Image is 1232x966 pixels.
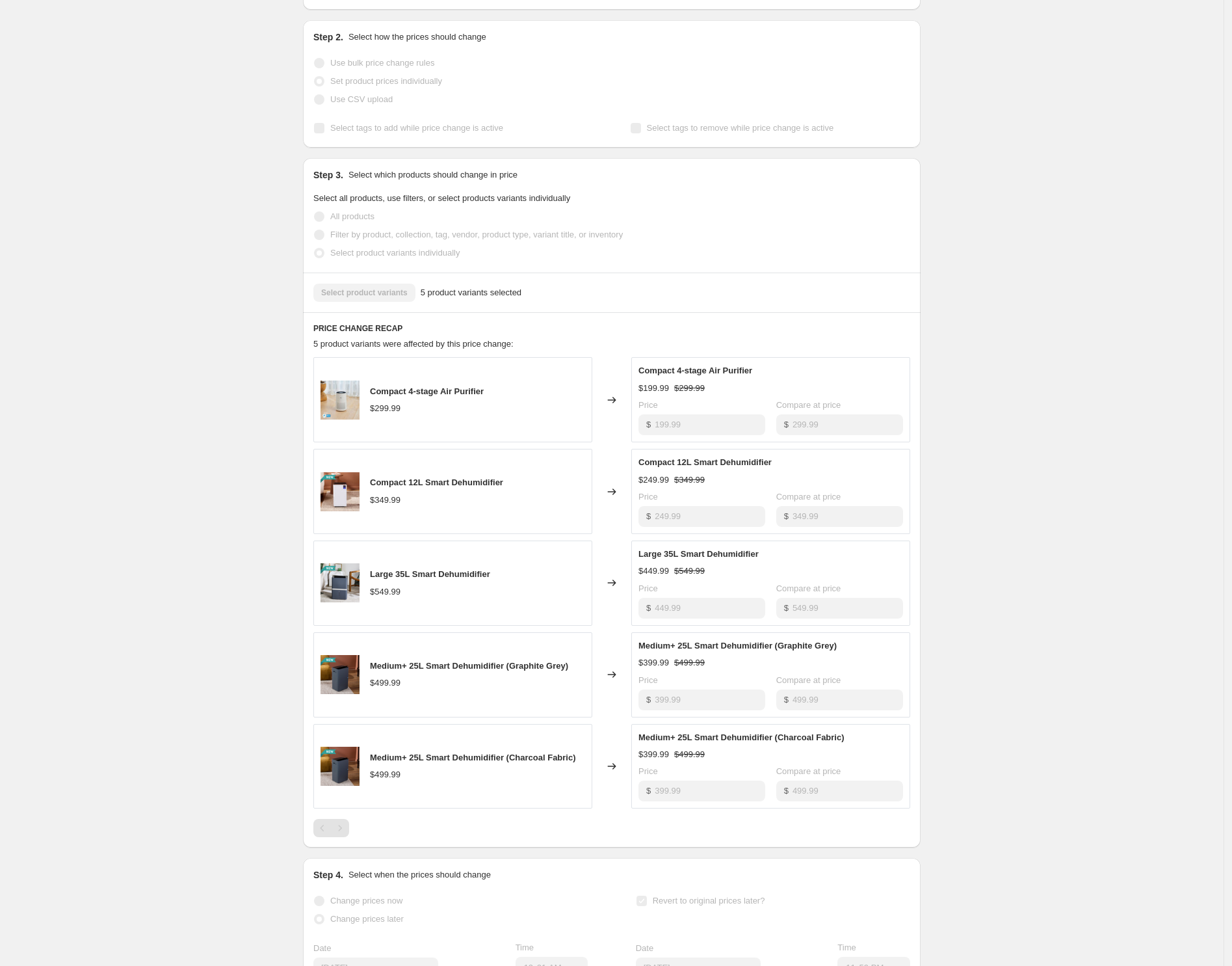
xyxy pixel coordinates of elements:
span: $ [784,603,789,613]
span: Compact 4-stage Air Purifier [638,366,752,375]
p: Select how the prices should change [348,31,486,44]
strike: $499.99 [674,748,705,761]
div: $549.99 [370,585,400,598]
span: All products [330,211,374,221]
span: Medium+ 25L Smart Dehumidifier (Charcoal Fabric) [370,753,576,762]
span: $ [646,420,651,429]
span: $ [646,603,651,613]
span: Select product variants individually [330,248,460,258]
p: Select when the prices should change [348,868,491,881]
span: 5 product variants selected [421,286,521,299]
span: Date [636,943,653,953]
span: Medium+ 25L Smart Dehumidifier (Graphite Grey) [638,641,837,651]
nav: Pagination [313,819,349,837]
span: Revert to original prices later? [653,896,765,906]
span: Large 35L Smart Dehumidifier [638,549,759,559]
span: Time [516,943,534,952]
span: $ [646,786,651,796]
div: $449.99 [638,565,669,578]
span: Large 35L Smart Dehumidifier [370,569,490,579]
span: Change prices now [330,896,402,906]
img: ACD212LIFESTYLE42000X2000_80x.jpg [321,472,360,511]
span: Filter by product, collection, tag, vendor, product type, variant title, or inventory [330,230,623,239]
strike: $299.99 [674,382,705,395]
span: $ [646,511,651,521]
span: $ [646,695,651,704]
p: Select which products should change in price [348,168,518,181]
div: $199.99 [638,382,669,395]
span: Compare at price [776,766,841,776]
span: Compare at price [776,584,841,593]
img: ACD225LIFESTYLE12000X2000_80x.png [321,747,360,786]
h2: Step 3. [313,168,343,181]
span: Price [638,584,658,593]
span: Compact 12L Smart Dehumidifier [638,457,772,467]
h6: PRICE CHANGE RECAP [313,323,910,334]
div: $299.99 [370,402,400,415]
span: Use bulk price change rules [330,58,434,68]
span: Select all products, use filters, or select products variants individually [313,193,570,203]
span: $ [784,420,789,429]
h2: Step 2. [313,31,343,44]
span: Price [638,492,658,502]
div: $249.99 [638,474,669,487]
strike: $349.99 [674,474,705,487]
strike: $499.99 [674,656,705,669]
span: Compare at price [776,675,841,685]
span: Medium+ 25L Smart Dehumidifier (Charcoal Fabric) [638,732,845,742]
div: $349.99 [370,494,400,507]
span: Change prices later [330,914,404,924]
span: Time [837,943,856,952]
img: ACD225LIFESTYLE12000X2000_80x.png [321,655,360,694]
div: $399.99 [638,656,669,669]
span: Use CSV upload [330,94,393,104]
span: Medium+ 25L Smart Dehumidifier (Graphite Grey) [370,661,568,671]
span: $ [784,695,789,704]
span: Compare at price [776,400,841,410]
span: Date [313,943,331,953]
h2: Step 4. [313,868,343,881]
img: 51_43cb72d7-f2e5-4da3-8531-09daa114a102_80x.png [321,563,360,602]
span: Select tags to add while price change is active [330,123,503,133]
span: Price [638,675,658,685]
strike: $549.99 [674,565,705,578]
img: WebsiteImagesPROMO_11_80x.jpg [321,381,360,420]
span: $ [784,786,789,796]
span: Price [638,766,658,776]
span: Compact 4-stage Air Purifier [370,386,484,396]
span: Price [638,400,658,410]
div: $499.99 [370,677,400,690]
span: $ [784,511,789,521]
span: 5 product variants were affected by this price change: [313,339,514,349]
span: Select tags to remove while price change is active [647,123,834,133]
div: $499.99 [370,768,400,781]
span: Compact 12L Smart Dehumidifier [370,477,503,487]
span: Compare at price [776,492,841,502]
div: $399.99 [638,748,669,761]
span: Set product prices individually [330,76,442,86]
